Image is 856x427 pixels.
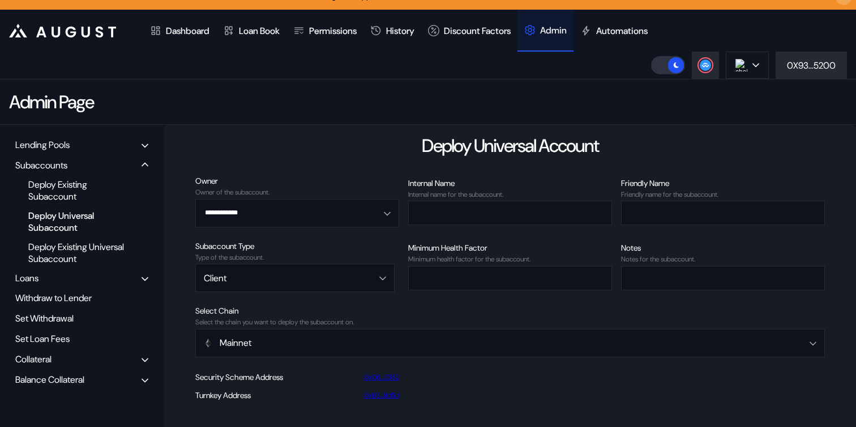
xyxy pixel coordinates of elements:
[15,353,52,365] div: Collateral
[408,191,612,198] div: Internal name for the subaccount.
[408,243,612,253] div: Minimum Health Factor
[11,289,152,307] div: Withdraw to Lender
[216,10,286,52] a: Loan Book
[540,24,567,36] div: Admin
[195,390,251,400] div: Turnkey Address
[408,255,612,263] div: Minimum health factor for the subaccount.
[309,25,357,37] div: Permissions
[726,52,769,79] button: chain logo
[517,10,573,52] a: Admin
[596,25,648,37] div: Automations
[364,391,399,399] a: 0x63...9d5d
[621,255,825,263] div: Notes for the subaccount.
[386,25,414,37] div: History
[787,60,836,71] div: 0X93...5200
[15,139,70,151] div: Lending Pools
[621,243,825,253] div: Notes
[11,330,152,348] div: Set Loan Fees
[11,310,152,327] div: Set Withdrawal
[776,52,847,79] button: 0X93...5200
[408,178,612,188] div: Internal Name
[195,188,399,196] div: Owner of the subaccount.
[23,239,133,267] div: Deploy Existing Universal Subaccount
[143,10,216,52] a: Dashboard
[195,306,825,316] div: Select Chain
[195,372,283,382] div: Security Scheme Address
[23,177,133,204] div: Deploy Existing Subaccount
[735,59,748,71] img: chain logo
[421,10,517,52] a: Discount Factors
[195,241,399,251] div: Subaccount Type
[621,191,825,198] div: Friendly name for the subaccount.
[23,208,133,235] div: Deploy Universal Subaccount
[195,253,399,261] div: Type of the subaccount.
[195,176,399,186] div: Owner
[166,25,209,37] div: Dashboard
[15,272,38,284] div: Loans
[204,272,366,284] div: Client
[573,10,654,52] a: Automations
[195,199,399,227] button: Open menu
[15,374,84,386] div: Balance Collateral
[204,339,213,348] img: chain-logo
[363,10,421,52] a: History
[15,159,67,171] div: Subaccounts
[9,90,93,114] div: Admin Page
[195,329,825,357] button: Open menu
[621,178,825,188] div: Friendly Name
[286,10,363,52] a: Permissions
[195,264,395,292] button: Open menu
[444,25,511,37] div: Discount Factors
[239,25,280,37] div: Loan Book
[204,337,749,349] div: Mainnet
[422,134,598,158] div: Deploy Universal Account
[364,373,399,381] a: 0x06...3382
[195,318,825,326] div: Select the chain you want to deploy the subaccount on.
